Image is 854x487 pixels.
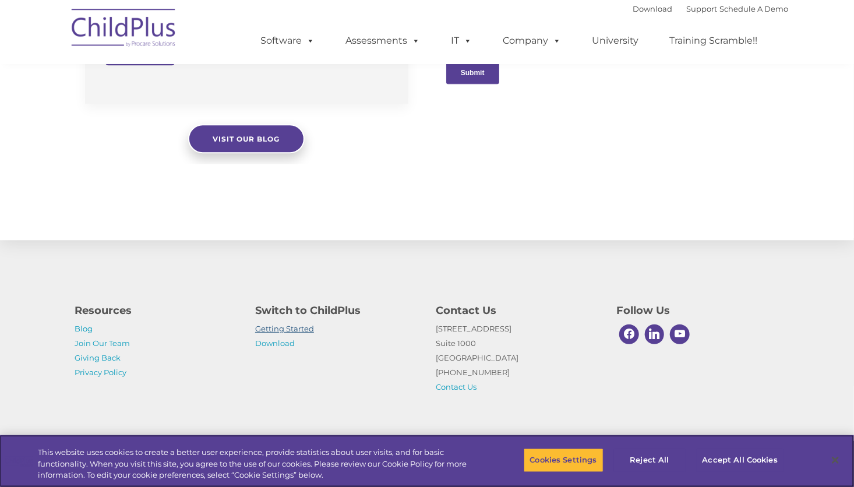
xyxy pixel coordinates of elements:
a: Join Our Team [75,338,130,348]
a: Assessments [334,29,432,52]
a: Visit our blog [188,124,305,153]
button: Cookies Settings [524,448,604,472]
a: Software [249,29,326,52]
h4: Contact Us [436,302,599,319]
a: Download [633,4,672,13]
a: Blog [75,324,93,333]
a: Giving Back [75,353,121,362]
a: Company [491,29,573,52]
a: Download [255,338,295,348]
a: Youtube [667,322,693,347]
button: Reject All [613,448,686,472]
span: Last name [162,77,197,86]
a: Training Scramble!! [658,29,769,52]
a: Support [686,4,717,13]
span: Phone number [162,125,211,133]
a: University [580,29,650,52]
a: Facebook [616,322,642,347]
a: Schedule A Demo [719,4,788,13]
a: Getting Started [255,324,314,333]
span: Visit our blog [213,135,280,143]
div: This website uses cookies to create a better user experience, provide statistics about user visit... [38,447,470,481]
a: IT [439,29,484,52]
button: Accept All Cookies [696,448,784,472]
h4: Follow Us [616,302,779,319]
p: [STREET_ADDRESS] Suite 1000 [GEOGRAPHIC_DATA] [PHONE_NUMBER] [436,322,599,394]
h4: Switch to ChildPlus [255,302,418,319]
button: Close [823,447,848,473]
a: Contact Us [436,382,477,391]
a: Privacy Policy [75,368,126,377]
font: | [633,4,788,13]
img: ChildPlus by Procare Solutions [66,1,182,59]
h4: Resources [75,302,238,319]
a: Linkedin [642,322,668,347]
